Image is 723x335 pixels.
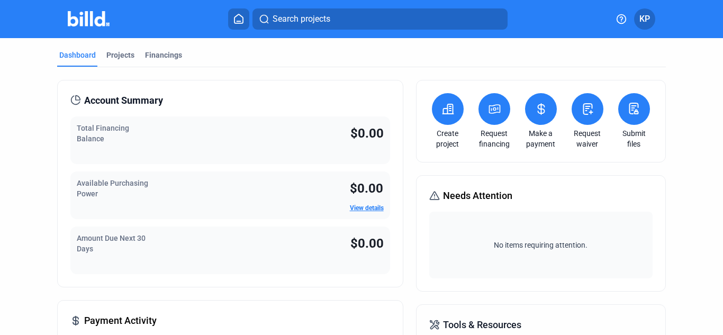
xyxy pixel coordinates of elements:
div: Financings [145,50,182,60]
div: Dashboard [59,50,96,60]
a: Request waiver [569,128,606,149]
span: KP [639,13,650,25]
span: Account Summary [84,93,163,108]
span: $0.00 [350,181,383,196]
span: Tools & Resources [443,318,521,332]
span: Payment Activity [84,313,157,328]
span: No items requiring attention. [433,240,648,250]
div: Projects [106,50,134,60]
span: $0.00 [350,126,384,141]
span: Needs Attention [443,188,512,203]
span: Total Financing Balance [77,124,129,143]
a: View details [350,204,384,212]
a: Submit files [616,128,653,149]
span: Available Purchasing Power [77,179,148,198]
button: KP [634,8,655,30]
a: Make a payment [522,128,559,149]
span: Search projects [273,13,330,25]
a: Create project [429,128,466,149]
button: Search projects [252,8,508,30]
a: Request financing [476,128,513,149]
span: $0.00 [350,236,384,251]
span: Amount Due Next 30 Days [77,234,146,253]
img: Billd Company Logo [68,11,110,26]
